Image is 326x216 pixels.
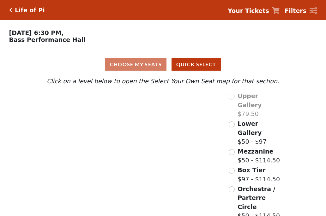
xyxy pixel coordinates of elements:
[238,166,280,184] label: $97 - $114.50
[172,58,221,71] button: Quick Select
[238,120,262,136] span: Lower Gallery
[238,166,265,173] span: Box Tier
[238,148,273,155] span: Mezzanine
[228,6,280,15] a: Your Tickets
[238,119,281,146] label: $50 - $97
[82,109,158,133] path: Lower Gallery - Seats Available: 101
[285,7,306,14] strong: Filters
[9,8,12,12] a: Click here to go back to filters
[116,155,189,198] path: Orchestra / Parterre Circle - Seats Available: 26
[238,92,262,108] span: Upper Gallery
[238,147,280,165] label: $50 - $114.50
[238,185,275,210] span: Orchestra / Parterre Circle
[15,7,45,14] h5: Life of Pi
[45,77,281,86] p: Click on a level below to open the Select Your Own Seat map for that section.
[285,6,317,15] a: Filters
[76,95,148,112] path: Upper Gallery - Seats Available: 0
[228,7,269,14] strong: Your Tickets
[238,91,281,119] label: $79.50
